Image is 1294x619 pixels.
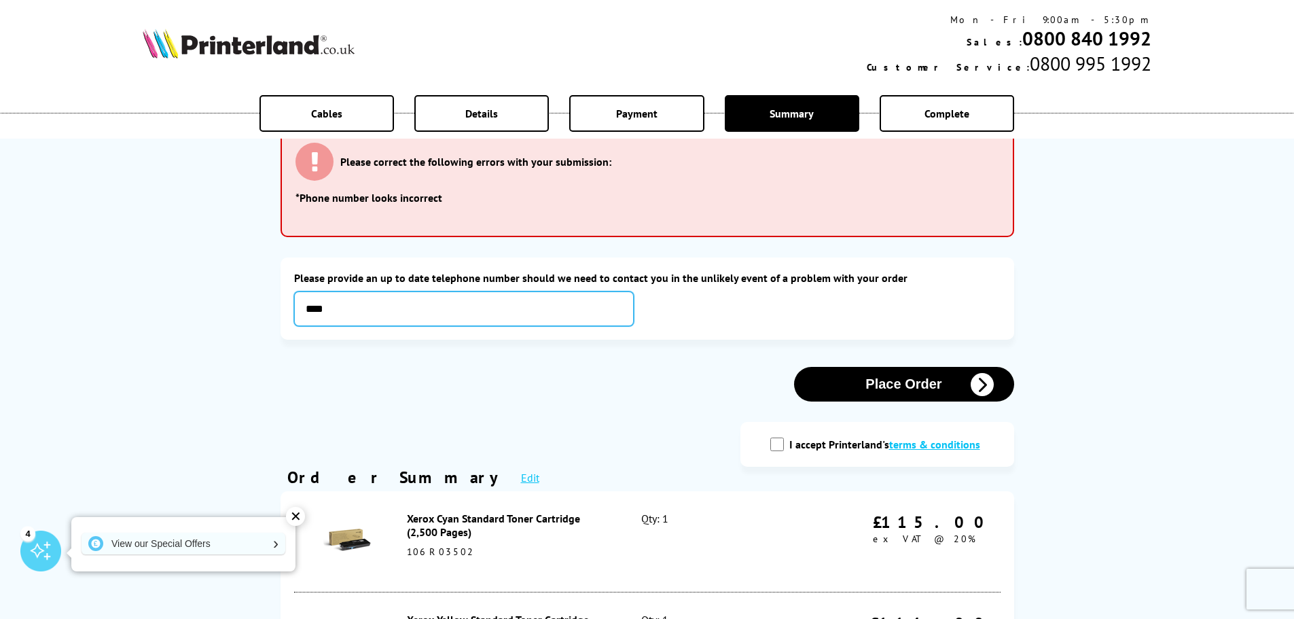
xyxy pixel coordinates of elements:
div: Qty: 1 [641,512,782,571]
button: Place Order [794,367,1014,402]
span: ex VAT @ 20% [873,533,975,545]
a: 0800 840 1992 [1022,26,1151,51]
span: Customer Service: [867,61,1030,73]
a: modal_tc [889,438,980,451]
div: 4 [20,526,35,541]
a: Edit [521,471,539,484]
div: ✕ [286,507,305,526]
label: I accept Printerland's [789,438,987,451]
span: Sales: [967,36,1022,48]
li: *Phone number looks incorrect [295,191,999,205]
h3: Please correct the following errors with your submission: [340,155,611,169]
div: Mon - Fri 9:00am - 5:30pm [867,14,1151,26]
span: Payment [616,107,658,120]
img: Xerox Cyan Standard Toner Cartridge (2,500 Pages) [323,516,371,564]
span: Details [465,107,498,120]
span: Complete [924,107,969,120]
a: View our Special Offers [82,533,285,554]
label: Please provide an up to date telephone number should we need to contact you in the unlikely event... [294,271,1001,285]
div: Order Summary [287,467,507,488]
span: Cables [311,107,342,120]
img: Printerland Logo [143,29,355,58]
span: Summary [770,107,814,120]
div: £115.00 [873,512,994,533]
div: Xerox Cyan Standard Toner Cartridge (2,500 Pages) [407,512,612,539]
div: 106R03502 [407,546,612,558]
span: 0800 995 1992 [1030,51,1151,76]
